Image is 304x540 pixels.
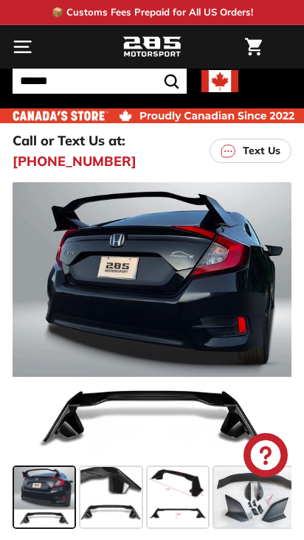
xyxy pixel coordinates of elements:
p: Text Us [243,143,280,159]
a: [PHONE_NUMBER] [13,151,137,171]
a: Cart [238,26,269,68]
p: 📦 Customs Fees Prepaid for All US Orders! [52,5,253,20]
p: Call or Text Us at: [13,131,125,150]
a: Text Us [210,139,291,163]
input: Search [13,69,187,94]
img: Logo_285_Motorsport_areodynamics_components [122,35,182,60]
inbox-online-store-chat: Shopify online store chat [239,433,292,481]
